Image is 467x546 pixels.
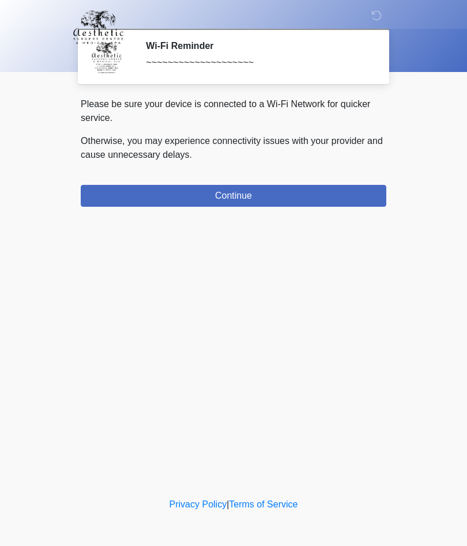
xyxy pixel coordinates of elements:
[227,499,229,509] a: |
[81,185,386,207] button: Continue
[146,56,369,70] div: ~~~~~~~~~~~~~~~~~~~~
[81,134,386,162] p: Otherwise, you may experience connectivity issues with your provider and cause unnecessary delays
[170,499,227,509] a: Privacy Policy
[89,40,124,75] img: Agent Avatar
[229,499,297,509] a: Terms of Service
[81,97,386,125] p: Please be sure your device is connected to a Wi-Fi Network for quicker service.
[69,9,127,45] img: Aesthetic Surgery Centre, PLLC Logo
[190,150,192,160] span: .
